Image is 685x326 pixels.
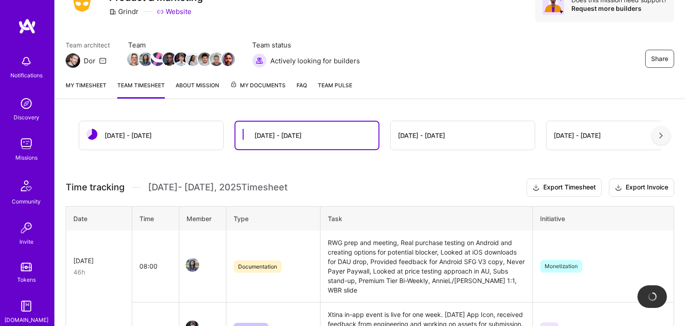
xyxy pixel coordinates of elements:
img: logo [18,18,36,34]
div: [DATE] - [DATE] [105,131,152,140]
th: Initiative [532,206,674,231]
div: Invite [19,237,34,246]
a: Team timesheet [117,80,165,99]
th: Type [226,206,320,231]
span: Actively looking for builders [270,56,360,66]
img: teamwork [17,135,35,153]
span: [DATE] - [DATE] , 2025 Timesheet [148,182,287,193]
button: Export Invoice [609,179,674,197]
span: Team [128,40,234,50]
img: Team Member Avatar [186,258,199,272]
i: icon Download [615,183,622,193]
i: icon Mail [99,57,106,64]
img: Invite [17,219,35,237]
span: My Documents [230,80,286,90]
button: Export Timesheet [527,179,602,197]
div: Grindr [109,7,139,16]
div: Discovery [14,113,39,122]
a: Team Member Avatar [140,52,152,67]
img: Community [15,175,37,197]
button: Share [645,50,674,68]
img: bell [17,52,35,71]
div: Request more builders [571,4,667,13]
div: 46h [73,267,125,277]
img: tokens [21,263,32,271]
div: [DOMAIN_NAME] [5,315,48,325]
img: Team Member Avatar [198,52,211,66]
th: Time [132,206,179,231]
span: Monetization [540,260,582,273]
div: Dor [84,56,96,66]
td: 08:00 [132,231,179,302]
img: Team Member Avatar [151,52,164,66]
a: Website [157,7,192,16]
td: RWG prep and meeting, Real purchase testing on Android and creating options for potential blocker... [321,231,532,302]
a: Team Member Avatar [222,52,234,67]
div: Missions [15,153,38,162]
div: [DATE] [73,256,125,265]
img: right [659,132,663,139]
a: Team Member Avatar [163,52,175,67]
th: Date [66,206,132,231]
a: My Documents [230,80,286,99]
img: Team Architect [66,53,80,68]
div: [DATE] - [DATE] [254,131,302,140]
img: discovery [17,94,35,113]
a: Team Member Avatar [128,52,140,67]
span: Time tracking [66,182,125,193]
th: Task [321,206,532,231]
span: Team status [252,40,360,50]
img: Team Member Avatar [221,52,235,66]
a: Team Member Avatar [187,52,199,67]
a: Team Pulse [318,80,352,99]
th: Member [179,206,226,231]
img: Actively looking for builders [252,53,267,68]
span: Team architect [66,40,110,50]
a: About Mission [176,80,219,99]
i: icon Download [532,183,540,193]
a: Team Member Avatar [175,52,187,67]
img: Team Member Avatar [186,52,200,66]
span: Share [651,54,668,63]
img: Team Member Avatar [139,52,153,66]
img: guide book [17,297,35,315]
img: Team Member Avatar [210,52,223,66]
div: [DATE] - [DATE] [554,131,601,140]
i: icon CompanyGray [109,8,116,15]
a: Team Member Avatar [187,257,198,273]
img: loading [647,292,657,302]
div: Notifications [10,71,43,80]
img: Team Member Avatar [127,52,141,66]
a: Team Member Avatar [211,52,222,67]
div: Community [12,197,41,206]
img: Team Member Avatar [163,52,176,66]
div: [DATE] - [DATE] [398,131,445,140]
img: Team Member Avatar [174,52,188,66]
a: My timesheet [66,80,106,99]
img: status icon [86,129,97,140]
div: Tokens [17,275,36,284]
a: Team Member Avatar [152,52,163,67]
span: Team Pulse [318,82,352,89]
span: Documentation [234,260,282,273]
a: FAQ [297,80,307,99]
a: Team Member Avatar [199,52,211,67]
